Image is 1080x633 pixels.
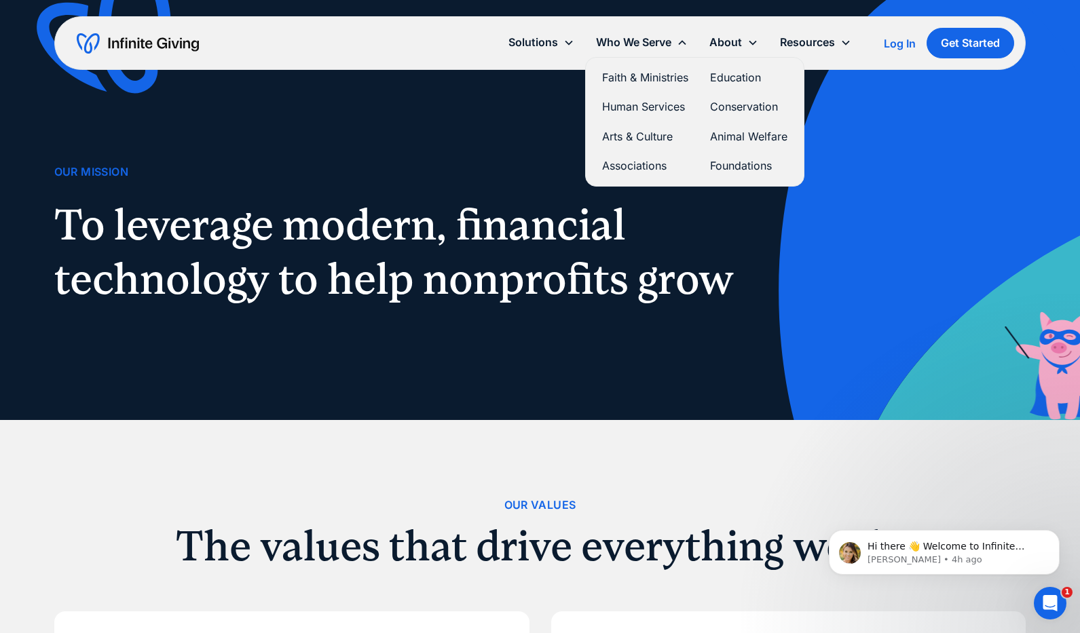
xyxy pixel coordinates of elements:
[884,38,916,49] div: Log In
[602,157,688,175] a: Associations
[504,496,576,514] div: Our Values
[884,35,916,52] a: Log In
[1034,587,1066,619] iframe: Intercom live chat
[585,57,804,187] nav: Who We Serve
[602,98,688,116] a: Human Services
[508,33,558,52] div: Solutions
[780,33,835,52] div: Resources
[54,197,749,306] h1: To leverage modern, financial technology to help nonprofits grow
[602,69,688,87] a: Faith & Ministries
[596,33,671,52] div: Who We Serve
[585,28,699,57] div: Who We Serve
[699,28,769,57] div: About
[710,157,787,175] a: Foundations
[602,128,688,146] a: Arts & Culture
[927,28,1014,58] a: Get Started
[54,525,1026,567] h2: The values that drive everything we do
[1062,587,1073,598] span: 1
[710,98,787,116] a: Conservation
[709,33,742,52] div: About
[77,33,199,54] a: home
[710,69,787,87] a: Education
[54,163,128,181] div: Our Mission
[769,28,862,57] div: Resources
[710,128,787,146] a: Animal Welfare
[498,28,585,57] div: Solutions
[808,501,1080,596] iframe: Intercom notifications message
